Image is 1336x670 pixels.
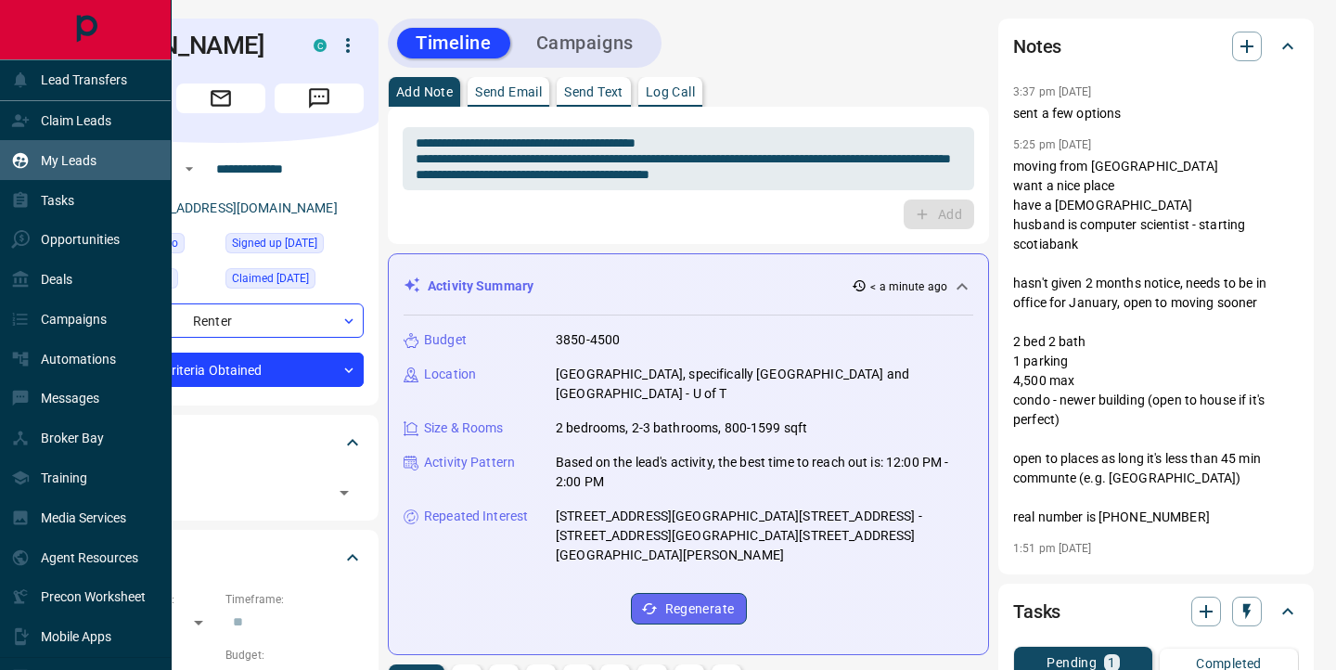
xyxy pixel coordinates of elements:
div: Fri Aug 01 2025 [225,268,364,294]
span: Email [176,84,265,113]
h2: Notes [1013,32,1061,61]
p: 2 bedrooms, 2-3 bathrooms, 800-1599 sqft [556,419,807,438]
button: Open [331,480,357,506]
div: Notes [1013,24,1299,69]
a: [EMAIL_ADDRESS][DOMAIN_NAME] [128,200,338,215]
p: Timeframe: [225,591,364,608]
div: Tasks [1013,589,1299,634]
p: Location [424,365,476,384]
div: Sat Jul 03 2021 [225,233,364,259]
button: Timeline [397,28,510,58]
p: sent a few options [1013,104,1299,123]
div: Criteria [78,535,364,580]
textarea: To enrich screen reader interactions, please activate Accessibility in Grammarly extension settings [416,135,961,183]
h1: [PERSON_NAME] [78,31,286,60]
span: Message [275,84,364,113]
p: [GEOGRAPHIC_DATA], specifically [GEOGRAPHIC_DATA] and [GEOGRAPHIC_DATA] - U of T [556,365,973,404]
div: Activity Summary< a minute ago [404,269,973,303]
span: Signed up [DATE] [232,234,317,252]
p: texted [1013,560,1299,580]
p: Completed [1196,657,1262,670]
div: Renter [78,303,364,338]
p: 1 [1108,656,1115,669]
p: Repeated Interest [424,507,528,526]
div: condos.ca [314,39,327,52]
p: 1:51 pm [DATE] [1013,542,1092,555]
p: Send Email [475,85,542,98]
p: Add Note [396,85,453,98]
p: moving from [GEOGRAPHIC_DATA] want a nice place have a [DEMOGRAPHIC_DATA] husband is computer sci... [1013,157,1299,527]
p: Activity Summary [428,277,533,296]
p: 3:37 pm [DATE] [1013,85,1092,98]
button: Open [178,158,200,180]
p: 5:25 pm [DATE] [1013,138,1092,151]
p: Send Text [564,85,623,98]
p: [STREET_ADDRESS][GEOGRAPHIC_DATA][STREET_ADDRESS] - [STREET_ADDRESS][GEOGRAPHIC_DATA][STREET_ADDR... [556,507,973,565]
p: Activity Pattern [424,453,515,472]
div: Criteria Obtained [78,353,364,387]
p: Log Call [646,85,695,98]
p: Size & Rooms [424,419,504,438]
p: Budget: [225,647,364,664]
button: Campaigns [518,28,652,58]
p: Budget [424,330,467,350]
button: Regenerate [631,593,747,625]
p: < a minute ago [870,278,947,295]
p: Pending [1047,656,1097,669]
div: Tags [78,420,364,465]
p: Based on the lead's activity, the best time to reach out is: 12:00 PM - 2:00 PM [556,453,973,492]
span: Claimed [DATE] [232,269,309,288]
h2: Tasks [1013,597,1060,626]
p: 3850-4500 [556,330,620,350]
